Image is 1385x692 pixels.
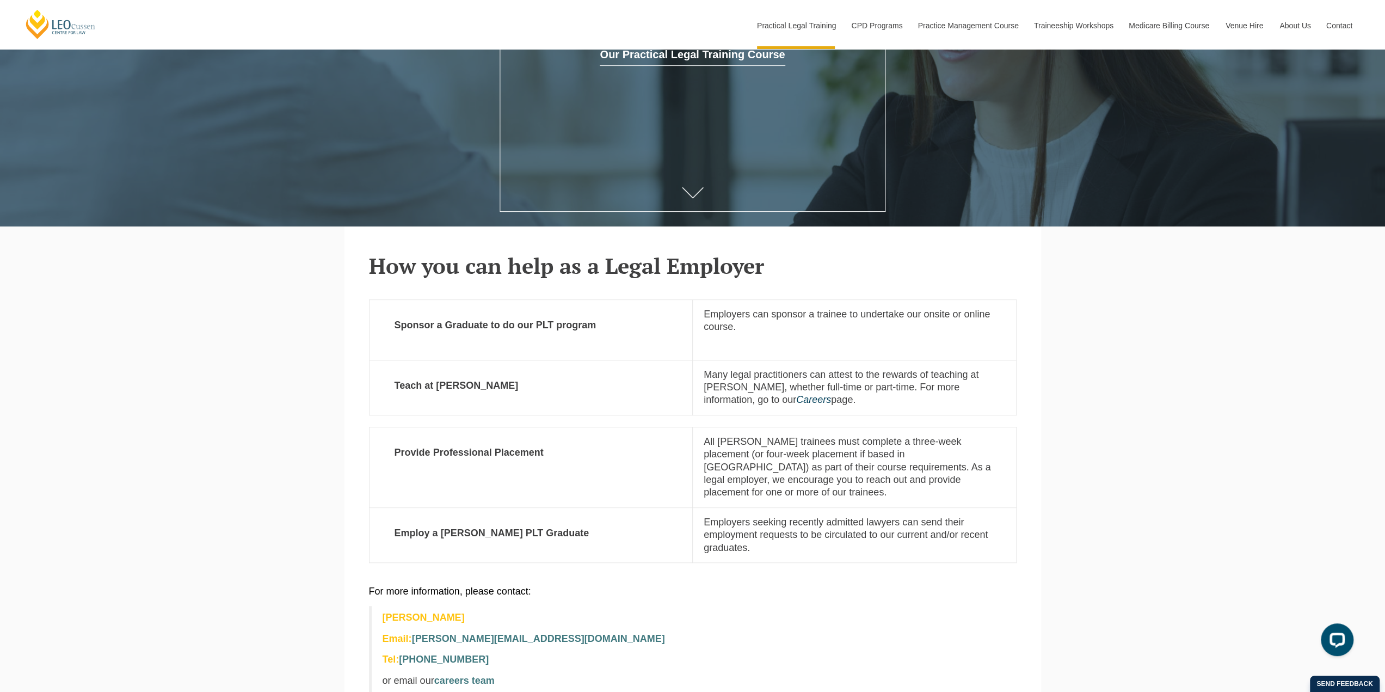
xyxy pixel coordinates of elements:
[383,612,465,623] strong: [PERSON_NAME]
[380,369,682,403] strong: Teach at [PERSON_NAME]
[1217,2,1271,49] a: Venue Hire
[1312,619,1358,665] iframe: LiveChat chat widget
[412,633,665,644] a: [PERSON_NAME][EMAIL_ADDRESS][DOMAIN_NAME]
[843,2,909,49] a: CPD Programs
[383,675,1006,687] p: or email our
[1318,2,1361,49] a: Contact
[399,654,489,665] a: [PHONE_NUMBER]
[704,369,1005,407] p: Many legal practitioners can attest to the rewards of teaching at [PERSON_NAME], whether full-tim...
[434,675,495,686] a: careers team
[369,254,1017,278] h2: How you can help as a Legal Employer
[1121,2,1217,49] a: Medicare Billing Course
[1271,2,1318,49] a: About Us
[910,2,1026,49] a: Practice Management Course
[704,436,1005,499] p: All [PERSON_NAME] trainees must complete a three-week placement (or four-week placement if based ...
[704,308,1005,334] p: Employers can sponsor a trainee to undertake our onsite or online course.
[380,516,682,550] strong: Employ a [PERSON_NAME] PLT Graduate
[796,394,831,405] a: Careers
[380,308,682,342] strong: Sponsor a Graduate to do our PLT program
[380,436,682,470] strong: Provide Professional Placement
[369,586,531,597] span: For more information, please contact:
[749,2,844,49] a: Practical Legal Training
[383,654,399,665] span: Tel:
[24,9,97,40] a: [PERSON_NAME] Centre for Law
[704,516,1005,554] p: Employers seeking recently admitted lawyers can send their employment requests to be circulated t...
[1026,2,1121,49] a: Traineeship Workshops
[600,44,785,66] a: Our Practical Legal Training Course
[383,633,412,644] span: Email:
